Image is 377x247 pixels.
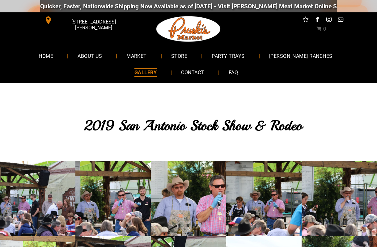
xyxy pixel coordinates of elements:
a: HOME [29,48,62,64]
span: [STREET_ADDRESS][PERSON_NAME] [54,16,133,34]
a: [STREET_ADDRESS][PERSON_NAME] [40,15,135,25]
span: 2019 San Antonio Stock Show & Rodeo [84,117,302,134]
a: PARTY TRAYS [202,48,254,64]
a: GALLERY [125,64,166,81]
a: MARKET [117,48,156,64]
a: [PERSON_NAME] RANCHES [260,48,342,64]
a: ABOUT US [68,48,111,64]
a: instagram [325,15,333,25]
a: email [337,15,345,25]
img: Pruski-s+Market+HQ+Logo2-1920w.png [155,12,222,46]
a: Social network [302,15,310,25]
span: 0 [323,26,326,32]
a: facebook [313,15,321,25]
a: CONTACT [172,64,213,81]
a: FAQ [219,64,247,81]
a: STORE [162,48,197,64]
